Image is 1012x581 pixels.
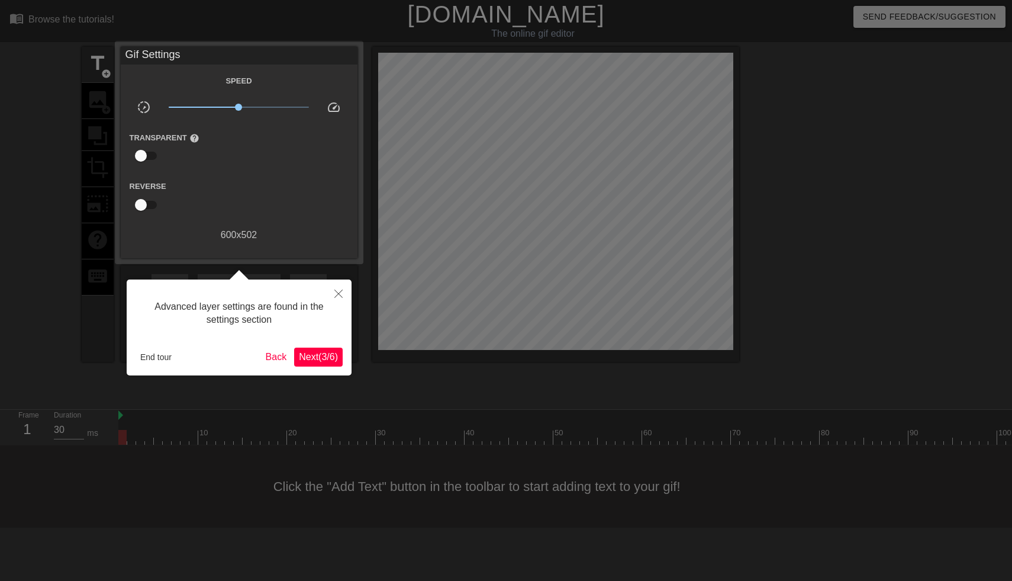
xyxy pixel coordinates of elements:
button: Next [294,348,343,367]
div: Advanced layer settings are found in the settings section [136,288,343,339]
button: Back [261,348,292,367]
button: Close [325,280,352,307]
button: End tour [136,348,176,366]
span: Next ( 3 / 6 ) [299,352,338,362]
